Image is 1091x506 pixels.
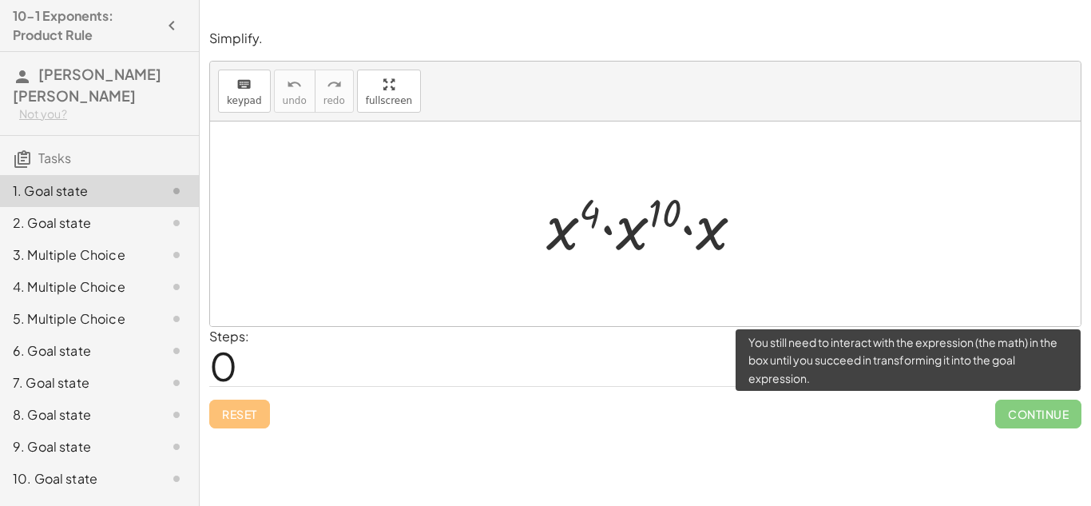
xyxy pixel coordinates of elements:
[167,309,186,329] i: Task not started.
[13,181,141,201] div: 1. Goal state
[236,75,252,94] i: keyboard
[274,70,315,113] button: undoundo
[167,341,186,361] i: Task not started.
[167,277,186,297] i: Task not started.
[13,245,141,265] div: 3. Multiple Choice
[315,70,354,113] button: redoredo
[167,181,186,201] i: Task not started.
[323,95,345,106] span: redo
[13,277,141,297] div: 4. Multiple Choice
[167,213,186,233] i: Task not started.
[209,341,237,390] span: 0
[227,95,262,106] span: keypad
[13,309,141,329] div: 5. Multiple Choice
[357,70,421,113] button: fullscreen
[167,405,186,424] i: Task not started.
[366,95,412,106] span: fullscreen
[13,65,161,105] span: [PERSON_NAME] [PERSON_NAME]
[38,149,71,166] span: Tasks
[327,75,342,94] i: redo
[13,469,141,488] div: 10. Goal state
[287,75,302,94] i: undo
[283,95,307,106] span: undo
[13,437,141,456] div: 9. Goal state
[167,469,186,488] i: Task not started.
[218,70,271,113] button: keyboardkeypad
[209,30,1081,48] p: Simplify.
[167,373,186,392] i: Task not started.
[13,373,141,392] div: 7. Goal state
[13,6,157,45] h4: 10-1 Exponents: Product Rule
[13,405,141,424] div: 8. Goal state
[13,341,141,361] div: 6. Goal state
[167,437,186,456] i: Task not started.
[209,328,249,345] label: Steps:
[167,245,186,265] i: Task not started.
[19,106,186,122] div: Not you?
[13,213,141,233] div: 2. Goal state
